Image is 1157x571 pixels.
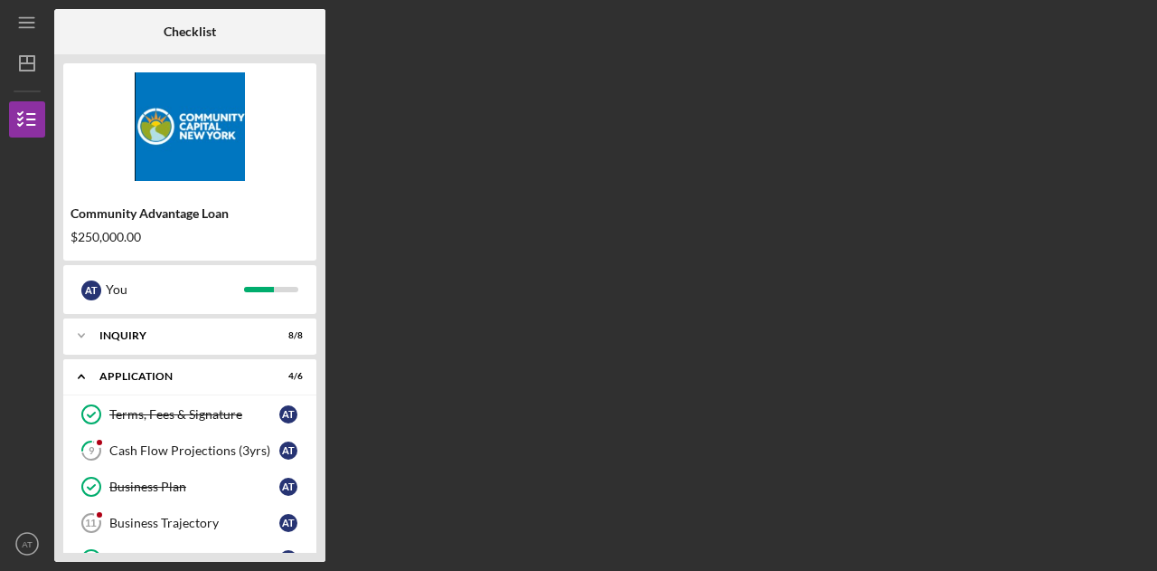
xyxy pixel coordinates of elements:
div: 8 / 8 [270,330,303,341]
div: Terms, Fees & Signature [109,407,279,422]
div: Business Plan [109,480,279,494]
div: A T [279,442,297,460]
tspan: 9 [89,445,95,457]
div: Cash Flow Projections (3yrs) [109,443,279,458]
div: Inquiry [99,330,258,341]
tspan: 11 [85,518,96,528]
div: $250,000.00 [71,230,309,244]
div: A T [81,281,101,300]
div: A T [279,478,297,496]
b: Checklist [164,24,216,39]
a: Business PlanAT [72,469,307,505]
text: AT [22,539,33,549]
button: AT [9,526,45,562]
div: A T [279,405,297,423]
img: Product logo [63,72,316,181]
div: 4 / 6 [270,371,303,382]
div: A T [279,550,297,568]
div: Business Trajectory [109,516,279,530]
div: A T [279,514,297,532]
div: Application [99,371,258,382]
a: 9Cash Flow Projections (3yrs)AT [72,433,307,469]
div: References [109,552,279,566]
a: 11Business TrajectoryAT [72,505,307,541]
a: Terms, Fees & SignatureAT [72,396,307,433]
div: You [106,274,244,305]
div: Community Advantage Loan [71,206,309,221]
